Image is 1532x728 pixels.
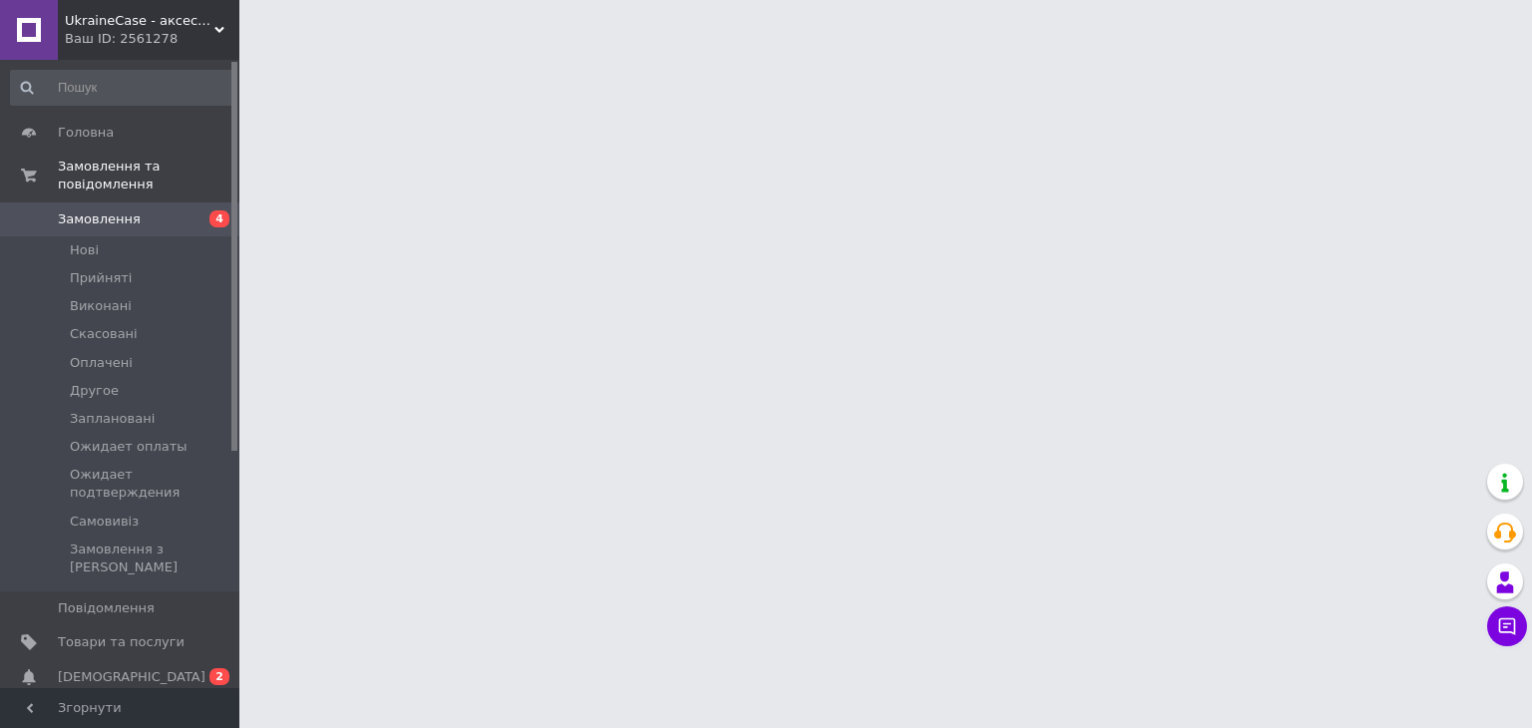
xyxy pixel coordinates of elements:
span: Виконані [70,297,132,315]
span: [DEMOGRAPHIC_DATA] [58,668,205,686]
span: UkraineCase - аксесуари для Huawei, Xiaomi, Meizu, Samsung, Nokia [65,12,214,30]
span: Другое [70,382,119,400]
span: Ожидает подтверждения [70,466,233,502]
span: Товари та послуги [58,633,185,651]
span: Головна [58,124,114,142]
span: Заплановані [70,410,155,428]
span: Прийняті [70,269,132,287]
span: Ожидает оплаты [70,438,188,456]
span: Нові [70,241,99,259]
span: Замовлення [58,210,141,228]
span: Скасовані [70,325,138,343]
span: Повідомлення [58,599,155,617]
button: Чат з покупцем [1487,606,1527,646]
span: Замовлення з [PERSON_NAME] [70,541,233,576]
span: Замовлення та повідомлення [58,158,239,193]
span: Оплачені [70,354,133,372]
input: Пошук [10,70,235,106]
span: 2 [209,668,229,685]
span: 4 [209,210,229,227]
span: Самовивіз [70,513,139,531]
div: Ваш ID: 2561278 [65,30,239,48]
